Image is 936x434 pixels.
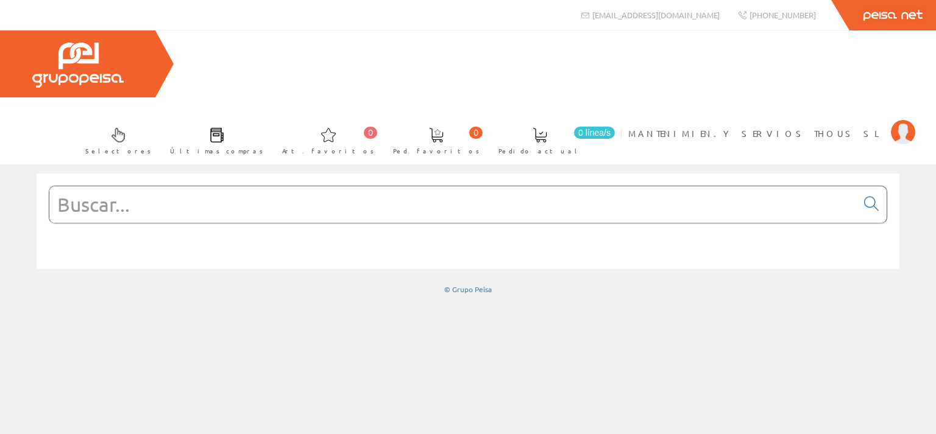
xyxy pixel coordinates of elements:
[158,117,269,162] a: Últimas compras
[170,145,263,157] span: Últimas compras
[393,145,480,157] span: Ped. favoritos
[49,186,857,223] input: Buscar...
[628,117,915,129] a: MANTENIMIEN.Y SERVIOS THOUS SL
[32,43,124,88] img: Grupo Peisa
[73,117,157,162] a: Selectores
[364,127,377,139] span: 0
[750,10,816,20] span: [PHONE_NUMBER]
[628,127,885,139] span: MANTENIMIEN.Y SERVIOS THOUS SL
[469,127,483,139] span: 0
[282,145,374,157] span: Art. favoritos
[37,284,899,295] div: © Grupo Peisa
[498,145,581,157] span: Pedido actual
[592,10,720,20] span: [EMAIL_ADDRESS][DOMAIN_NAME]
[574,127,615,139] span: 0 línea/s
[85,145,151,157] span: Selectores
